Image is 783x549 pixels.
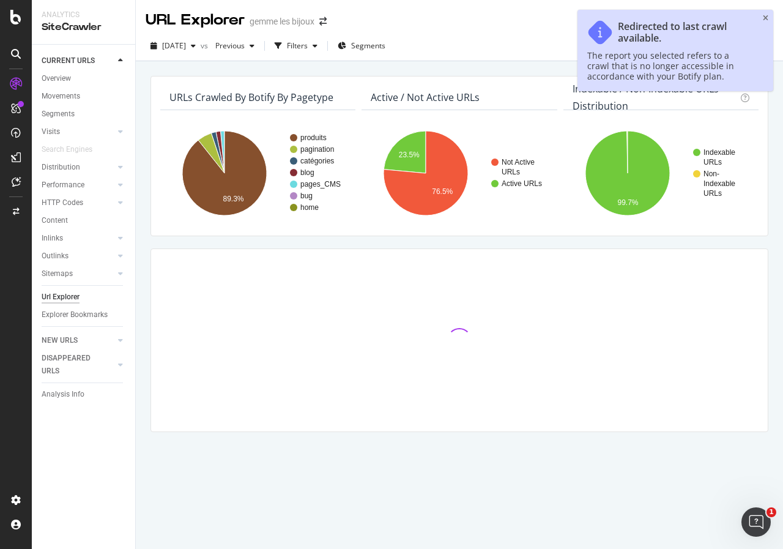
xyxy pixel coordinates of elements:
[162,40,186,51] span: 2025 Sep. 17th
[42,291,127,304] a: Url Explorer
[42,72,127,85] a: Overview
[42,90,127,103] a: Movements
[42,214,68,227] div: Content
[42,308,108,321] div: Explorer Bookmarks
[42,214,127,227] a: Content
[42,10,125,20] div: Analytics
[333,36,390,56] button: Segments
[42,352,114,378] a: DISAPPEARED URLS
[741,507,771,537] iframe: Intercom live chat
[502,158,535,166] text: Not Active
[42,161,114,174] a: Distribution
[703,158,722,166] text: URLs
[563,120,759,226] svg: A chart.
[287,40,308,51] div: Filters
[42,108,127,121] a: Segments
[201,40,210,51] span: vs
[351,40,385,51] span: Segments
[42,54,95,67] div: CURRENT URLS
[42,125,114,138] a: Visits
[42,388,127,401] a: Analysis Info
[42,352,103,378] div: DISAPPEARED URLS
[42,388,84,401] div: Analysis Info
[42,334,114,347] a: NEW URLS
[766,507,776,517] span: 1
[300,133,327,142] text: produits
[371,89,546,106] h4: Active / Not Active URLs
[146,36,201,56] button: [DATE]
[300,180,341,189] text: pages_CMS
[210,36,259,56] button: Previous
[42,179,84,192] div: Performance
[42,196,114,209] a: HTTP Codes
[160,120,355,226] svg: A chart.
[42,291,80,304] div: Url Explorer
[42,196,83,209] div: HTTP Codes
[42,179,114,192] a: Performance
[42,267,114,280] a: Sitemaps
[763,15,768,22] div: close toast
[703,189,722,198] text: URLs
[502,168,520,176] text: URLs
[42,267,73,280] div: Sitemaps
[300,145,334,154] text: pagination
[399,151,420,159] text: 23.5%
[146,10,245,31] div: URL Explorer
[270,36,322,56] button: Filters
[42,232,63,245] div: Inlinks
[42,54,114,67] a: CURRENT URLS
[42,72,71,85] div: Overview
[42,161,80,174] div: Distribution
[42,143,92,156] div: Search Engines
[42,143,105,156] a: Search Engines
[42,125,60,138] div: Visits
[42,334,78,347] div: NEW URLS
[169,89,344,106] h4: URLs Crawled By Botify By pagetype
[42,308,127,321] a: Explorer Bookmarks
[223,195,243,203] text: 89.3%
[300,192,313,200] text: bug
[42,20,125,34] div: SiteCrawler
[432,187,453,196] text: 76.5%
[42,250,114,263] a: Outlinks
[210,40,245,51] span: Previous
[703,179,735,188] text: Indexable
[703,170,719,178] text: Non-
[587,50,751,81] div: The report you selected refers to a crawl that is no longer accessible in accordance with your Bo...
[703,148,735,157] text: Indexable
[42,250,69,263] div: Outlinks
[42,90,80,103] div: Movements
[300,157,334,165] text: catégories
[300,168,314,177] text: blog
[42,232,114,245] a: Inlinks
[300,203,319,212] text: home
[250,15,314,28] div: gemme les bijoux
[618,21,751,44] div: Redirected to last crawl available.
[319,17,327,26] div: arrow-right-arrow-left
[42,108,75,121] div: Segments
[617,198,638,207] text: 99.7%
[573,81,738,114] h4: Indexable / Non-Indexable URLs Distribution
[362,120,557,226] svg: A chart.
[502,179,542,188] text: Active URLs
